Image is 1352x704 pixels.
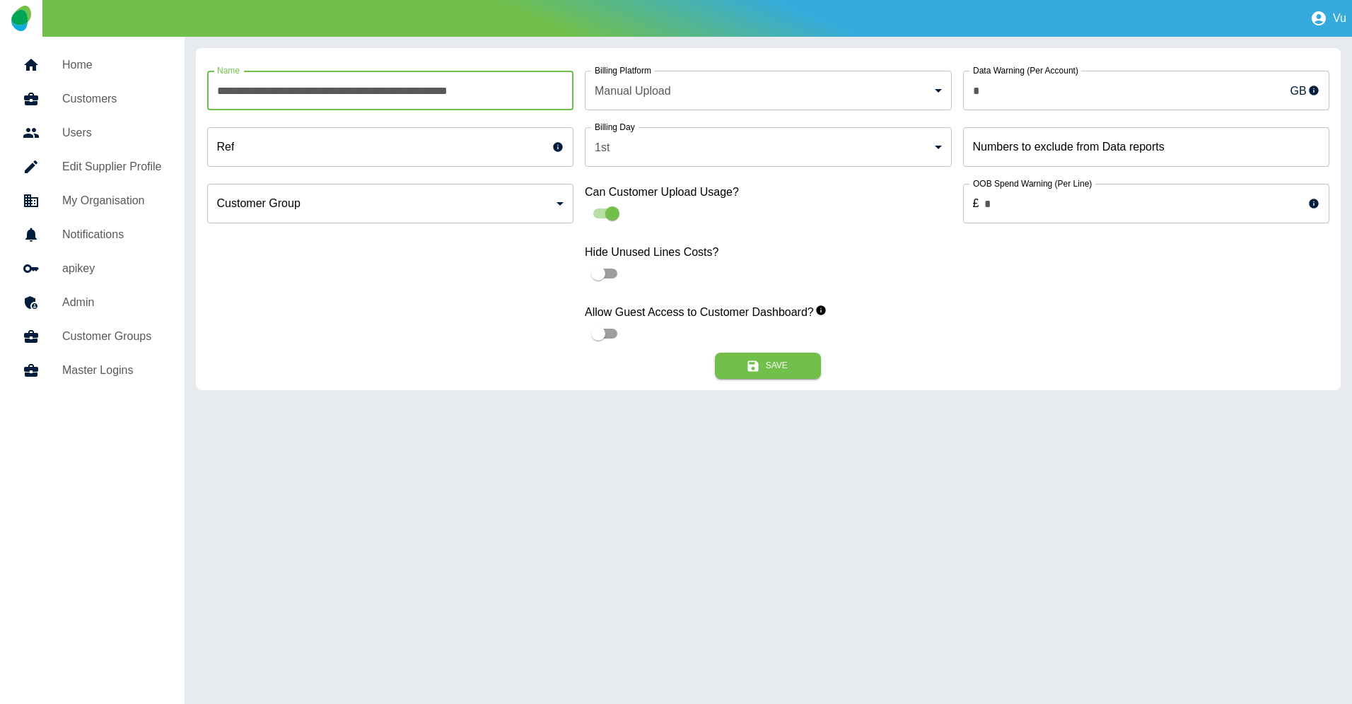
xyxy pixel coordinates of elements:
img: Logo [11,6,30,31]
label: Allow Guest Access to Customer Dashboard? [585,304,952,320]
h5: Customers [62,90,162,107]
h5: Users [62,124,162,141]
p: £ [973,195,979,212]
a: My Organisation [11,184,173,218]
label: Data Warning (Per Account) [973,64,1078,76]
a: Customers [11,82,173,116]
h5: Home [62,57,162,74]
svg: When enabled, this allows guest users to view your customer dashboards. [815,305,827,316]
a: Master Logins [11,353,173,387]
label: Hide Unused Lines Costs? [585,244,952,260]
h5: Admin [62,294,162,311]
label: Name [217,64,240,76]
label: Billing Day [595,121,635,133]
a: Admin [11,286,173,319]
a: Home [11,48,173,82]
p: Vu [1333,12,1346,25]
a: Users [11,116,173,150]
h5: apikey [62,260,162,277]
h5: My Organisation [62,192,162,209]
h5: Customer Groups [62,328,162,345]
h5: Notifications [62,226,162,243]
h5: Edit Supplier Profile [62,158,162,175]
button: Save [715,353,821,379]
a: Customer Groups [11,319,173,353]
a: Edit Supplier Profile [11,150,173,184]
h5: Master Logins [62,362,162,379]
div: Manual Upload [585,71,952,110]
div: 1st [585,127,952,167]
svg: This sets the monthly warning limit for your customer’s Mobile Data usage and will be displayed a... [1308,85,1319,96]
label: OOB Spend Warning (Per Line) [973,177,1092,189]
label: Can Customer Upload Usage? [585,184,952,200]
button: Vu [1305,4,1352,33]
label: Billing Platform [595,64,651,76]
svg: This sets the warning limit for each line’s Out-of-Bundle usage and usage exceeding the limit wil... [1308,198,1319,209]
a: Notifications [11,218,173,252]
a: apikey [11,252,173,286]
svg: This is a unique reference for your use - it can be anything [552,141,564,153]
